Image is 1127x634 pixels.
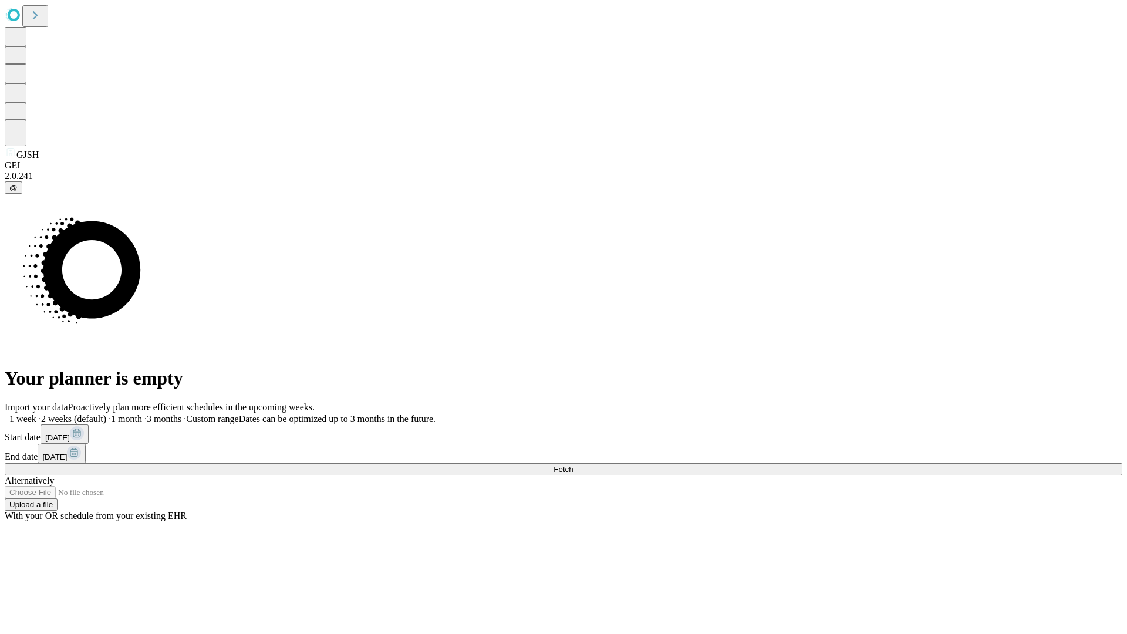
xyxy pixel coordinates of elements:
button: [DATE] [38,444,86,463]
span: GJSH [16,150,39,160]
div: Start date [5,424,1122,444]
div: GEI [5,160,1122,171]
span: Dates can be optimized up to 3 months in the future. [239,414,436,424]
span: 3 months [147,414,181,424]
span: [DATE] [42,453,67,461]
span: Alternatively [5,475,54,485]
span: 1 week [9,414,36,424]
button: Fetch [5,463,1122,475]
span: [DATE] [45,433,70,442]
span: 1 month [111,414,142,424]
span: 2 weeks (default) [41,414,106,424]
span: Import your data [5,402,68,412]
span: With your OR schedule from your existing EHR [5,511,187,521]
span: @ [9,183,18,192]
button: @ [5,181,22,194]
button: Upload a file [5,498,58,511]
span: Custom range [186,414,238,424]
h1: Your planner is empty [5,367,1122,389]
div: 2.0.241 [5,171,1122,181]
div: End date [5,444,1122,463]
span: Fetch [554,465,573,474]
span: Proactively plan more efficient schedules in the upcoming weeks. [68,402,315,412]
button: [DATE] [41,424,89,444]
